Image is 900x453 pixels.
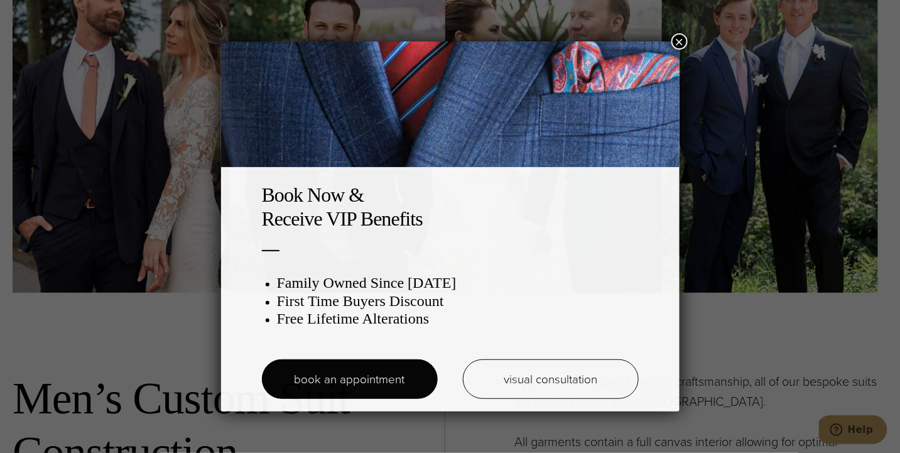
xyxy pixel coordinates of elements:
h3: First Time Buyers Discount [277,292,639,310]
h2: Book Now & Receive VIP Benefits [262,183,639,231]
button: Close [671,33,688,50]
h3: Free Lifetime Alterations [277,310,639,328]
a: book an appointment [262,359,438,399]
span: Help [29,9,55,20]
a: visual consultation [463,359,639,399]
h3: Family Owned Since [DATE] [277,274,639,292]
